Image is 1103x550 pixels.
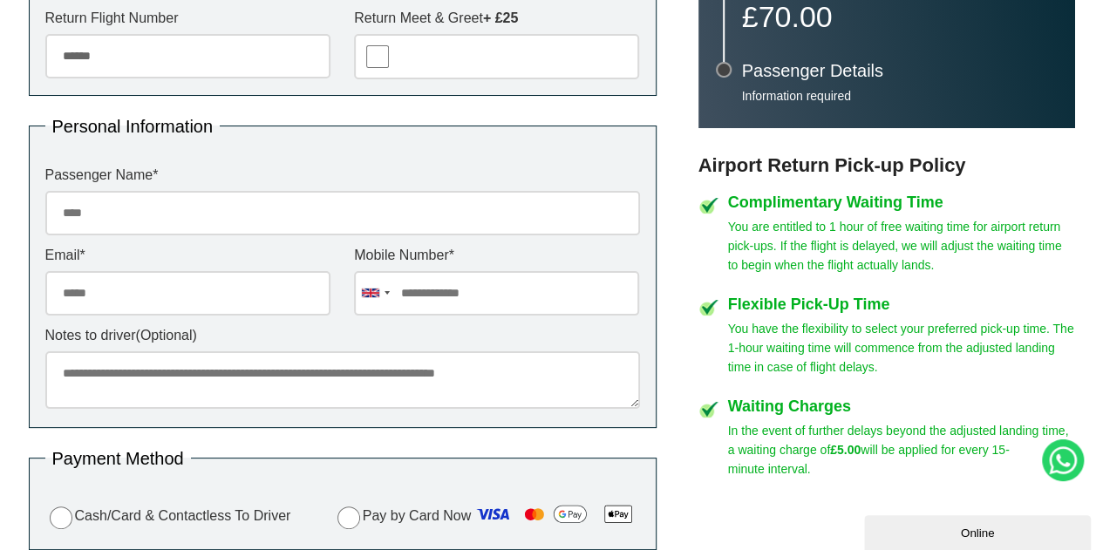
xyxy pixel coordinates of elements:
[355,272,395,315] div: United Kingdom: +44
[864,512,1094,550] iframe: chat widget
[354,248,639,262] label: Mobile Number
[728,296,1075,312] h4: Flexible Pick-Up Time
[354,11,639,25] label: Return Meet & Greet
[50,506,72,529] input: Cash/Card & Contactless To Driver
[728,421,1075,479] p: In the event of further delays beyond the adjusted landing time, a waiting charge of will be appl...
[728,398,1075,414] h4: Waiting Charges
[45,118,221,135] legend: Personal Information
[45,248,330,262] label: Email
[698,154,1075,177] h3: Airport Return Pick-up Policy
[728,319,1075,377] p: You have the flexibility to select your preferred pick-up time. The 1-hour waiting time will comm...
[136,328,197,343] span: (Optional)
[830,443,861,457] strong: £5.00
[742,4,1058,29] p: £
[45,168,640,182] label: Passenger Name
[483,10,518,25] strong: + £25
[45,504,291,529] label: Cash/Card & Contactless To Driver
[333,500,640,533] label: Pay by Card Now
[45,11,330,25] label: Return Flight Number
[742,88,1058,104] p: Information required
[742,62,1058,79] h3: Passenger Details
[45,329,640,343] label: Notes to driver
[728,217,1075,275] p: You are entitled to 1 hour of free waiting time for airport return pick-ups. If the flight is del...
[45,450,191,467] legend: Payment Method
[728,194,1075,210] h4: Complimentary Waiting Time
[337,506,360,529] input: Pay by Card Now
